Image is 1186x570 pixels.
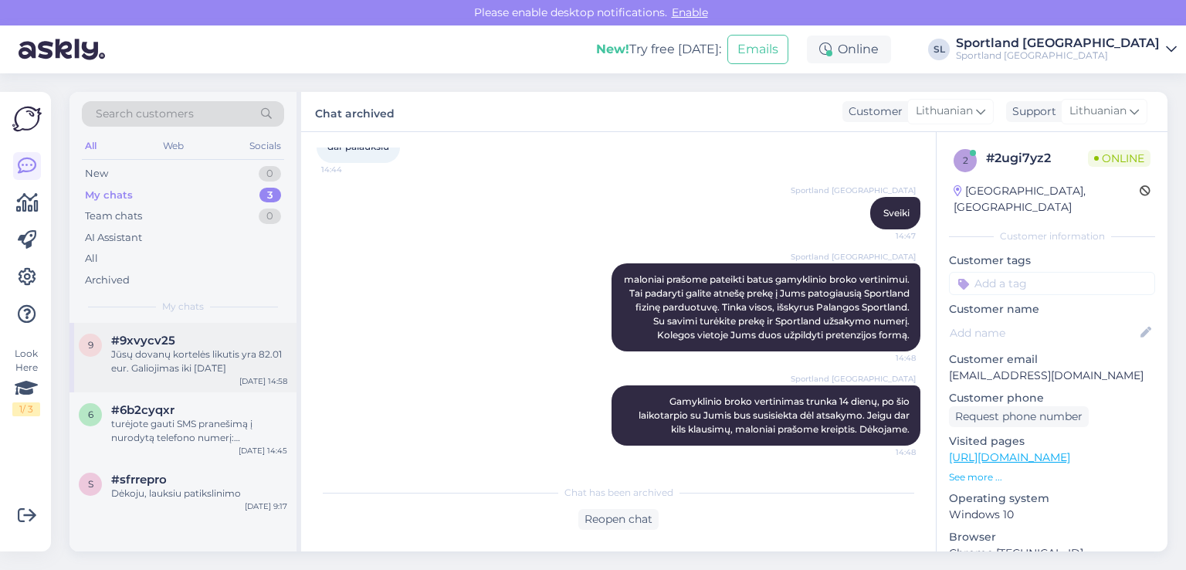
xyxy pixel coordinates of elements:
p: Customer phone [949,390,1155,406]
span: s [88,478,93,490]
label: Chat archived [315,101,395,122]
div: Web [160,136,187,156]
span: maloniai prašome pateikti batus gamyklinio broko vertinimui. Tai padaryti galite atnešę prekę į J... [624,273,912,341]
p: [EMAIL_ADDRESS][DOMAIN_NAME] [949,368,1155,384]
span: Gamyklinio broko vertinimas trunka 14 dienų, po šio laikotarpio su Jumis bus susisiekta dėl atsak... [639,395,912,435]
button: Emails [727,35,788,64]
span: 9 [88,339,93,351]
p: Visited pages [949,433,1155,450]
div: Archived [85,273,130,288]
span: Sportland [GEOGRAPHIC_DATA] [791,373,916,385]
span: Search customers [96,106,194,122]
img: Askly Logo [12,104,42,134]
div: [DATE] 14:58 [239,375,287,387]
div: Jūsų dovanų kortelės likutis yra 82.01 eur. Galiojimas iki [DATE] [111,348,287,375]
span: Chat has been archived [564,486,673,500]
p: See more ... [949,470,1155,484]
div: All [85,251,98,266]
span: Sportland [GEOGRAPHIC_DATA] [791,185,916,196]
a: [URL][DOMAIN_NAME] [949,450,1070,464]
span: 2 [963,154,968,166]
span: 14:48 [858,352,916,364]
span: 14:48 [858,446,916,458]
span: 14:47 [858,230,916,242]
div: Request phone number [949,406,1089,427]
div: [DATE] 14:45 [239,445,287,456]
div: Customer information [949,229,1155,243]
p: Customer name [949,301,1155,317]
span: Lithuanian [1069,103,1127,120]
span: #6b2cyqxr [111,403,175,417]
div: Socials [246,136,284,156]
span: 14:44 [321,164,379,175]
div: Look Here [12,347,40,416]
span: #9xvycv25 [111,334,175,348]
p: Windows 10 [949,507,1155,523]
div: 1 / 3 [12,402,40,416]
div: All [82,136,100,156]
span: Sveiki [883,207,910,219]
div: Reopen chat [578,509,659,530]
div: Team chats [85,209,142,224]
div: [GEOGRAPHIC_DATA], [GEOGRAPHIC_DATA] [954,183,1140,215]
div: 3 [259,188,281,203]
span: Lithuanian [916,103,973,120]
p: Customer email [949,351,1155,368]
div: 0 [259,209,281,224]
input: Add a tag [949,272,1155,295]
a: Sportland [GEOGRAPHIC_DATA]Sportland [GEOGRAPHIC_DATA] [956,37,1177,62]
span: #sfrrepro [111,473,167,487]
div: Sportland [GEOGRAPHIC_DATA] [956,49,1160,62]
div: AI Assistant [85,230,142,246]
p: Customer tags [949,253,1155,269]
b: New! [596,42,629,56]
div: Try free [DATE]: [596,40,721,59]
span: Enable [667,5,713,19]
p: Browser [949,529,1155,545]
input: Add name [950,324,1137,341]
div: Dėkoju, lauksiu patikslinimo [111,487,287,500]
span: Sportland [GEOGRAPHIC_DATA] [791,251,916,263]
div: New [85,166,108,182]
div: # 2ugi7yz2 [986,149,1088,168]
div: [DATE] 9:17 [245,500,287,512]
div: Online [807,36,891,63]
p: Operating system [949,490,1155,507]
div: 0 [259,166,281,182]
div: Customer [842,103,903,120]
div: SL [928,39,950,60]
span: My chats [162,300,204,314]
span: Online [1088,150,1150,167]
div: Sportland [GEOGRAPHIC_DATA] [956,37,1160,49]
span: 6 [88,409,93,420]
div: My chats [85,188,133,203]
div: Support [1006,103,1056,120]
div: turėjote gauti SMS pranešimą į nurodytą telefono numerį: [PHONE_NUMBER] [111,417,287,445]
p: Chrome [TECHNICAL_ID] [949,545,1155,562]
